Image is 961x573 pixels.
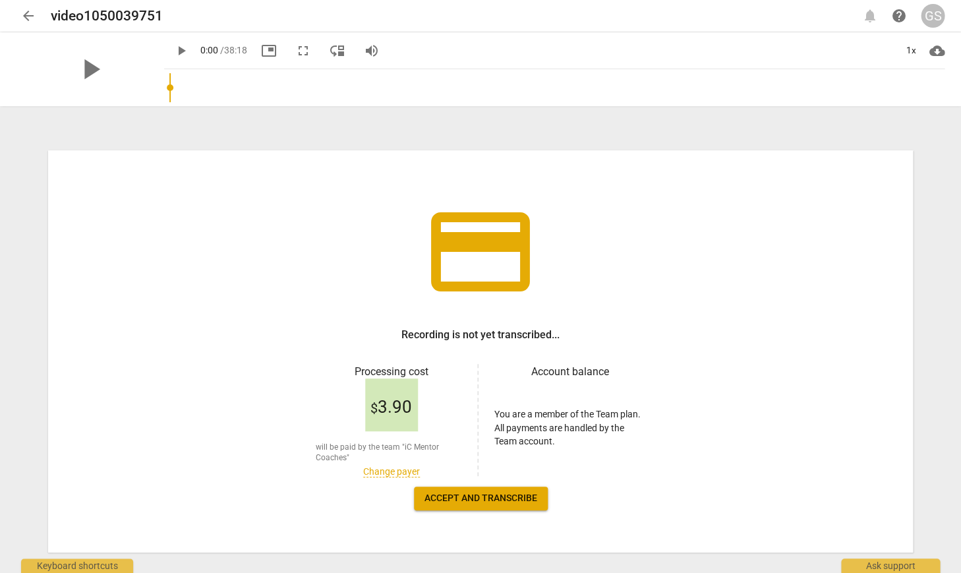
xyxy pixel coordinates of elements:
[401,327,560,343] h3: Recording is not yet transcribed...
[841,558,940,573] div: Ask support
[261,43,277,59] span: picture_in_picture
[257,39,281,63] button: Picture in picture
[316,364,467,380] h3: Processing cost
[330,43,345,59] span: move_down
[424,492,537,505] span: Accept and transcribe
[890,8,906,24] span: help
[20,8,36,24] span: arrow_back
[363,466,420,477] a: Change payer
[360,39,384,63] button: Volume
[291,39,315,63] button: Fullscreen
[887,4,910,28] a: Help
[200,45,218,55] span: 0:00
[898,40,923,61] div: 1x
[51,8,163,24] h2: video1050039751
[421,193,540,311] span: credit_card
[364,43,380,59] span: volume_up
[494,364,645,380] h3: Account balance
[169,39,193,63] button: Play
[295,43,311,59] span: fullscreen
[316,442,467,464] span: will be paid by the team "iC Mentor Coaches"
[326,39,349,63] button: View player as separate pane
[370,398,412,417] span: 3.90
[21,558,133,573] div: Keyboard shortcuts
[921,4,945,28] button: GS
[414,487,548,510] button: Accept and transcribe
[370,400,378,416] span: $
[929,43,945,59] span: cloud_download
[73,52,107,86] span: play_arrow
[220,45,247,55] span: / 38:18
[173,43,189,59] span: play_arrow
[494,407,645,448] p: You are a member of the Team plan. All payments are handled by the Team account.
